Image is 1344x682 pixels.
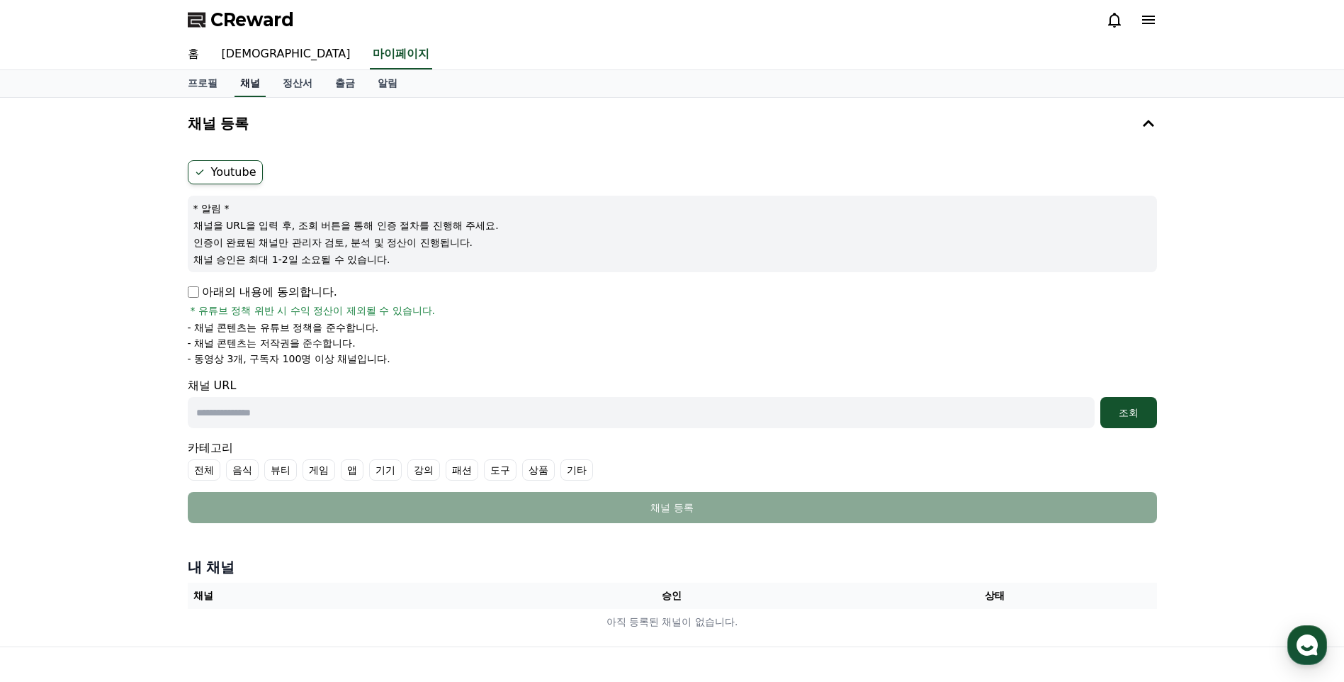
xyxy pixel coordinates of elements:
[188,352,390,366] p: - 동영상 3개, 구독자 100명 이상 채널입니다.
[183,449,272,485] a: 설정
[4,449,94,485] a: 홈
[193,252,1151,267] p: 채널 승인은 최대 1-2일 소요될 수 있습니다.
[188,583,511,609] th: 채널
[366,70,409,97] a: 알림
[522,459,555,481] label: 상품
[188,336,356,350] p: - 채널 콘텐츠는 저작권을 준수합니다.
[188,459,220,481] label: 전체
[303,459,335,481] label: 게임
[216,501,1129,515] div: 채널 등록
[188,609,1157,635] td: 아직 등록된 채널이 없습니다.
[370,40,432,69] a: 마이페이지
[94,449,183,485] a: 대화
[193,235,1151,250] p: 인증이 완료된 채널만 관리자 검토, 분석 및 정산이 진행됩니다.
[235,70,266,97] a: 채널
[191,303,436,318] span: * 유튜브 정책 위반 시 수익 정산이 제외될 수 있습니다.
[45,471,53,482] span: 홈
[226,459,259,481] label: 음식
[188,9,294,31] a: CReward
[264,459,297,481] label: 뷰티
[210,40,362,69] a: [DEMOGRAPHIC_DATA]
[176,70,229,97] a: 프로필
[271,70,324,97] a: 정산서
[219,471,236,482] span: 설정
[341,459,363,481] label: 앱
[833,583,1156,609] th: 상태
[193,218,1151,233] p: 채널을 URL을 입력 후, 조회 버튼을 통해 인증 절차를 진행해 주세요.
[176,40,210,69] a: 홈
[446,459,478,481] label: 패션
[182,104,1163,143] button: 채널 등록
[324,70,366,97] a: 출금
[188,440,1157,481] div: 카테고리
[188,320,379,335] p: - 채널 콘텐츠는 유튜브 정책을 준수합니다.
[188,557,1157,577] h4: 내 채널
[484,459,516,481] label: 도구
[130,471,147,483] span: 대화
[188,284,337,301] p: 아래의 내용에 동의합니다.
[510,583,833,609] th: 승인
[188,160,263,184] label: Youtube
[369,459,402,481] label: 기기
[1100,397,1157,428] button: 조회
[1106,406,1151,420] div: 조회
[210,9,294,31] span: CReward
[188,377,1157,428] div: 채널 URL
[407,459,440,481] label: 강의
[188,492,1157,523] button: 채널 등록
[560,459,593,481] label: 기타
[188,116,249,131] h4: 채널 등록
